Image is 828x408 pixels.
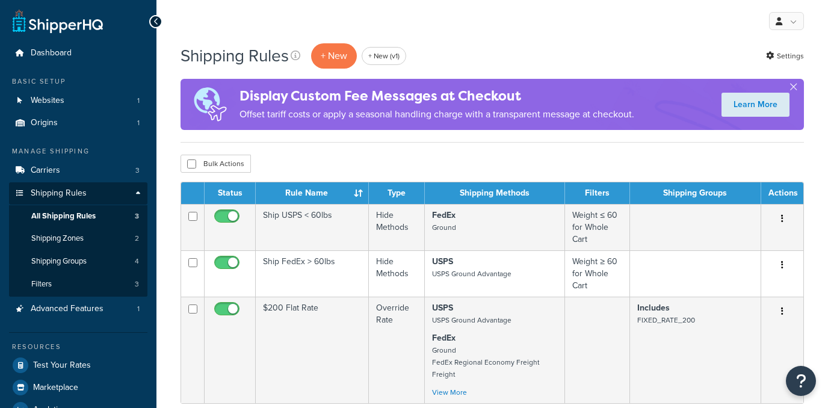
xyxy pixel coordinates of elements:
[432,332,456,344] strong: FedEx
[31,279,52,289] span: Filters
[256,250,369,297] td: Ship FedEx > 60lbs
[432,222,456,233] small: Ground
[181,79,239,130] img: duties-banner-06bc72dcb5fe05cb3f9472aba00be2ae8eb53ab6f0d8bb03d382ba314ac3c341.png
[9,354,147,376] a: Test Your Rates
[637,301,670,314] strong: Includes
[565,204,629,250] td: Weight ≤ 60 for Whole Cart
[137,304,140,314] span: 1
[565,250,629,297] td: Weight ≥ 60 for Whole Cart
[9,205,147,227] li: All Shipping Rules
[9,273,147,295] a: Filters 3
[9,159,147,182] a: Carriers 3
[9,42,147,64] a: Dashboard
[432,209,456,221] strong: FedEx
[31,304,103,314] span: Advanced Features
[9,182,147,205] a: Shipping Rules
[31,165,60,176] span: Carriers
[33,360,91,371] span: Test Your Rates
[9,159,147,182] li: Carriers
[181,155,251,173] button: Bulk Actions
[432,345,539,380] small: Ground FedEx Regional Economy Freight Freight
[9,227,147,250] a: Shipping Zones 2
[135,256,139,267] span: 4
[239,86,634,106] h4: Display Custom Fee Messages at Checkout
[181,44,289,67] h1: Shipping Rules
[135,211,139,221] span: 3
[256,297,369,403] td: $200 Flat Rate
[311,43,357,68] p: + New
[9,227,147,250] li: Shipping Zones
[9,112,147,134] li: Origins
[9,205,147,227] a: All Shipping Rules 3
[31,256,87,267] span: Shipping Groups
[432,387,467,398] a: View More
[9,250,147,273] a: Shipping Groups 4
[637,315,695,326] small: FIXED_RATE_200
[239,106,634,123] p: Offset tariff costs or apply a seasonal handling charge with a transparent message at checkout.
[135,279,139,289] span: 3
[31,211,96,221] span: All Shipping Rules
[369,182,425,204] th: Type
[31,96,64,106] span: Websites
[362,47,406,65] a: + New (v1)
[425,182,566,204] th: Shipping Methods
[9,76,147,87] div: Basic Setup
[256,182,369,204] th: Rule Name : activate to sort column ascending
[9,298,147,320] li: Advanced Features
[256,204,369,250] td: Ship USPS < 60lbs
[432,315,511,326] small: USPS Ground Advantage
[135,165,140,176] span: 3
[432,268,511,279] small: USPS Ground Advantage
[9,90,147,112] a: Websites 1
[766,48,804,64] a: Settings
[31,48,72,58] span: Dashboard
[9,90,147,112] li: Websites
[9,182,147,297] li: Shipping Rules
[137,96,140,106] span: 1
[565,182,629,204] th: Filters
[135,233,139,244] span: 2
[630,182,761,204] th: Shipping Groups
[137,118,140,128] span: 1
[9,377,147,398] a: Marketplace
[9,112,147,134] a: Origins 1
[13,9,103,33] a: ShipperHQ Home
[31,188,87,199] span: Shipping Rules
[432,301,453,314] strong: USPS
[9,250,147,273] li: Shipping Groups
[33,383,78,393] span: Marketplace
[9,298,147,320] a: Advanced Features 1
[761,182,803,204] th: Actions
[9,146,147,156] div: Manage Shipping
[432,255,453,268] strong: USPS
[721,93,789,117] a: Learn More
[369,250,425,297] td: Hide Methods
[31,233,84,244] span: Shipping Zones
[31,118,58,128] span: Origins
[369,204,425,250] td: Hide Methods
[9,273,147,295] li: Filters
[205,182,256,204] th: Status
[9,342,147,352] div: Resources
[369,297,425,403] td: Override Rate
[786,366,816,396] button: Open Resource Center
